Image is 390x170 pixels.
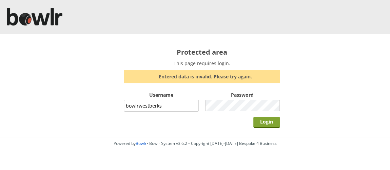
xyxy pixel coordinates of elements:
[136,140,147,146] a: Bowlr
[205,92,280,98] label: Password
[124,70,280,83] div: Entered data is invalid. Please try again.
[114,140,277,146] span: Powered by • Bowlr System v3.6.2 • Copyright [DATE]-[DATE] Bespoke 4 Business
[124,60,280,67] p: This page requires login.
[253,117,280,128] input: Login
[124,48,280,57] h2: Protected area
[124,92,199,98] label: Username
